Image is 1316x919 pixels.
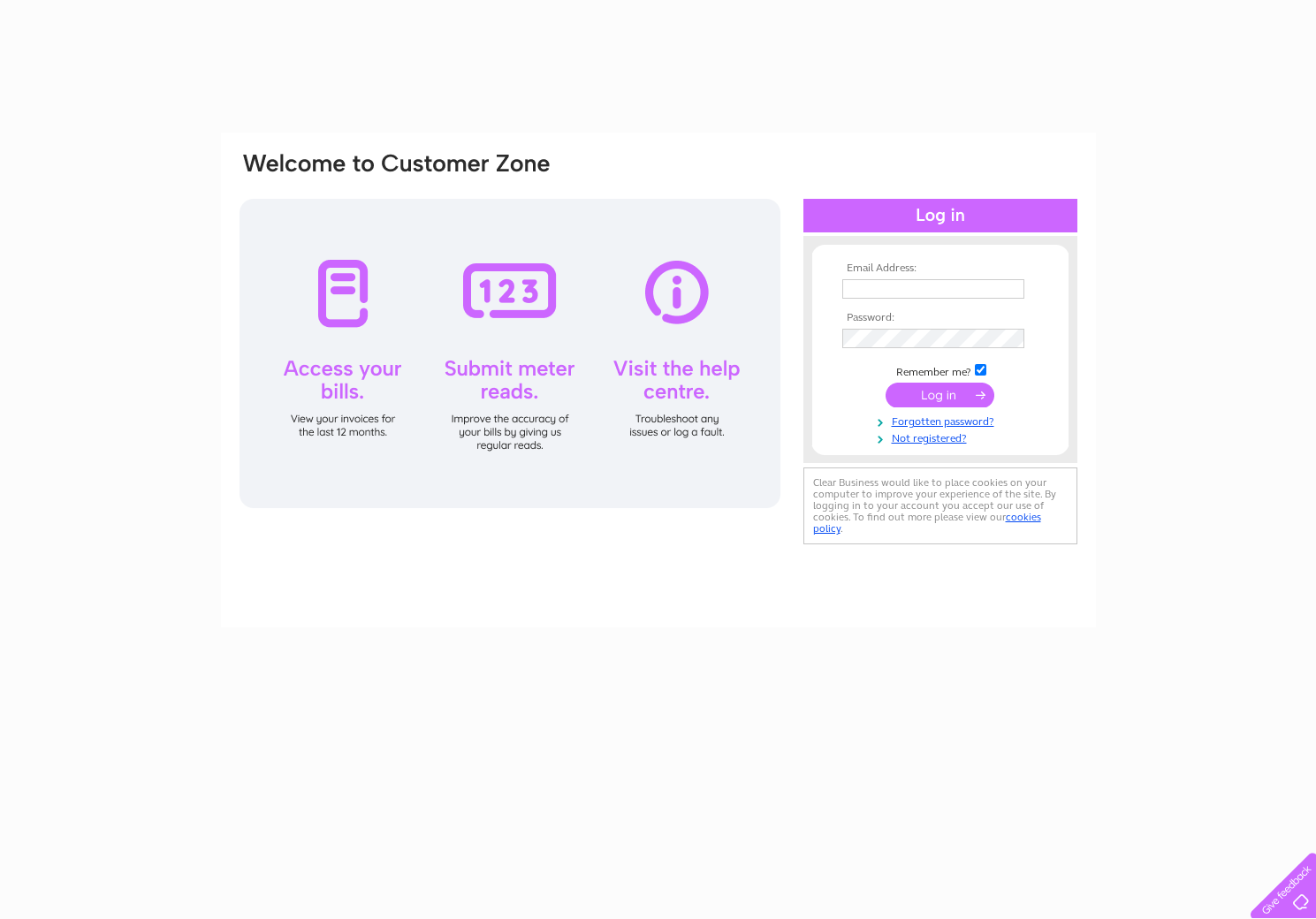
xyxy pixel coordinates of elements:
input: Submit [886,383,994,407]
th: Password: [838,312,1043,324]
td: Remember me? [838,361,1043,379]
th: Email Address: [838,262,1043,275]
a: Not registered? [842,429,1043,445]
a: cookies policy [813,511,1041,535]
a: Forgotten password? [842,412,1043,429]
div: Clear Business would like to place cookies on your computer to improve your experience of the sit... [803,467,1077,544]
